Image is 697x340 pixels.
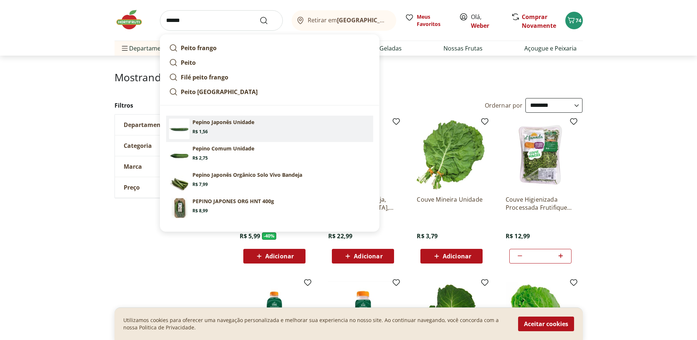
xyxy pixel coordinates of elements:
[181,44,217,52] strong: Peito frango
[471,12,503,30] span: Olá,
[240,232,261,240] span: R$ 5,99
[120,40,173,57] span: Departamentos
[115,135,225,156] button: Categoria
[192,208,208,214] span: R$ 8,99
[166,55,373,70] a: Peito
[192,155,208,161] span: R$ 2,75
[192,129,208,135] span: R$ 1,56
[337,16,460,24] b: [GEOGRAPHIC_DATA]/[GEOGRAPHIC_DATA]
[265,253,294,259] span: Adicionar
[166,142,373,168] a: PrincipalPepino Comum UnidadeR$ 2,75
[166,195,373,221] a: Pepino Japonês Orgânico Natural da Terra 400gPEPINO JAPONES ORG HNT 400gR$ 8,99
[576,17,581,24] span: 74
[308,17,389,23] span: Retirar em
[166,168,373,195] a: PrincipalPepino Japonês Orgânico Solo Vivo BandejaR$ 7,99
[115,71,583,83] h1: Mostrando resultados para:
[115,156,225,177] button: Marca
[417,232,438,240] span: R$ 3,79
[169,198,190,218] img: Pepino Japonês Orgânico Natural da Terra 400g
[259,16,277,25] button: Submit Search
[405,13,450,28] a: Meus Favoritos
[522,13,556,30] a: Comprar Novamente
[420,249,483,264] button: Adicionar
[328,232,352,240] span: R$ 22,99
[120,40,129,57] button: Menu
[192,182,208,187] span: R$ 7,99
[524,44,577,53] a: Açougue e Peixaria
[181,73,228,81] strong: Filé peito frango
[115,9,151,31] img: Hortifruti
[124,163,142,170] span: Marca
[115,115,225,135] button: Departamento
[417,120,486,190] img: Couve Mineira Unidade
[518,317,574,331] button: Aceitar cookies
[181,59,196,67] strong: Peito
[123,317,509,331] p: Utilizamos cookies para oferecer uma navegação personalizada e melhorar sua experiencia no nosso ...
[169,171,190,192] img: Principal
[166,70,373,85] a: Filé peito frango
[485,101,523,109] label: Ordernar por
[471,22,489,30] a: Weber
[124,121,167,128] span: Departamento
[354,253,382,259] span: Adicionar
[332,249,394,264] button: Adicionar
[169,119,190,139] img: Pepino Japonês Unidade
[292,10,396,31] button: Retirar em[GEOGRAPHIC_DATA]/[GEOGRAPHIC_DATA]
[192,198,274,205] p: PEPINO JAPONES ORG HNT 400g
[160,10,283,31] input: search
[166,41,373,55] a: Peito frango
[262,232,277,240] span: - 40 %
[166,85,373,99] a: Peito [GEOGRAPHIC_DATA]
[192,119,254,126] p: Pepino Japonês Unidade
[243,249,306,264] button: Adicionar
[506,232,530,240] span: R$ 12,99
[443,253,471,259] span: Adicionar
[181,88,258,96] strong: Peito [GEOGRAPHIC_DATA]
[565,12,583,29] button: Carrinho
[192,171,302,179] p: Pepino Japonês Orgânico Solo Vivo Bandeja
[506,195,575,212] a: Couve Higienizada Processada Frutifique 150g
[169,145,190,165] img: Principal
[124,142,152,149] span: Categoria
[443,44,483,53] a: Nossas Frutas
[115,98,225,113] h2: Filtros
[417,13,450,28] span: Meus Favoritos
[506,120,575,190] img: Couve Higienizada Processada Frutifique 150g
[124,184,140,191] span: Preço
[417,195,486,212] a: Couve Mineira Unidade
[115,177,225,198] button: Preço
[192,145,254,152] p: Pepino Comum Unidade
[166,116,373,142] a: Pepino Japonês UnidadePepino Japonês UnidadeR$ 1,56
